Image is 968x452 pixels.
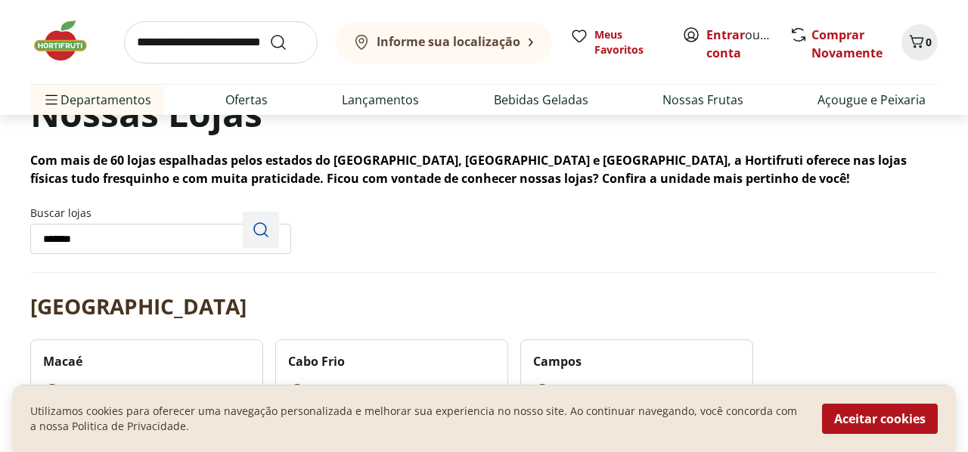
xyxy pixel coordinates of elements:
[30,291,247,321] h2: [GEOGRAPHIC_DATA]
[124,21,318,63] input: search
[570,27,664,57] a: Meus Favoritos
[706,26,745,43] a: Entrar
[822,404,938,434] button: Aceitar cookies
[67,382,250,419] a: [STREET_ADDRESS][PERSON_NAME]
[30,206,291,254] label: Buscar lojas
[342,91,419,109] a: Lançamentos
[225,91,268,109] a: Ofertas
[243,212,279,248] button: Pesquisar
[42,82,151,118] span: Departamentos
[42,82,60,118] button: Menu
[901,24,938,60] button: Carrinho
[30,224,291,254] input: Buscar lojasPesquisar
[533,352,582,370] h2: Campos
[43,352,82,370] h2: Macaé
[594,27,664,57] span: Meus Favoritos
[926,35,932,49] span: 0
[494,91,588,109] a: Bebidas Geladas
[30,18,106,63] img: Hortifruti
[377,33,520,50] b: Informe sua localização
[818,91,926,109] a: Açougue e Peixaria
[269,33,306,51] button: Submit Search
[336,21,552,63] button: Informe sua localização
[30,151,938,187] p: Com mais de 60 lojas espalhadas pelos estados do [GEOGRAPHIC_DATA], [GEOGRAPHIC_DATA] e [GEOGRAPH...
[312,382,495,419] a: Av. [PERSON_NAME], 1441 - [GEOGRAPHIC_DATA]
[811,26,883,61] a: Comprar Novamente
[30,404,804,434] p: Utilizamos cookies para oferecer uma navegação personalizada e melhorar sua experiencia no nosso ...
[706,26,790,61] a: Criar conta
[557,382,740,419] a: [STREET_ADDRESS][PERSON_NAME]
[662,91,743,109] a: Nossas Frutas
[706,26,774,62] span: ou
[288,352,345,370] h2: Cabo Frio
